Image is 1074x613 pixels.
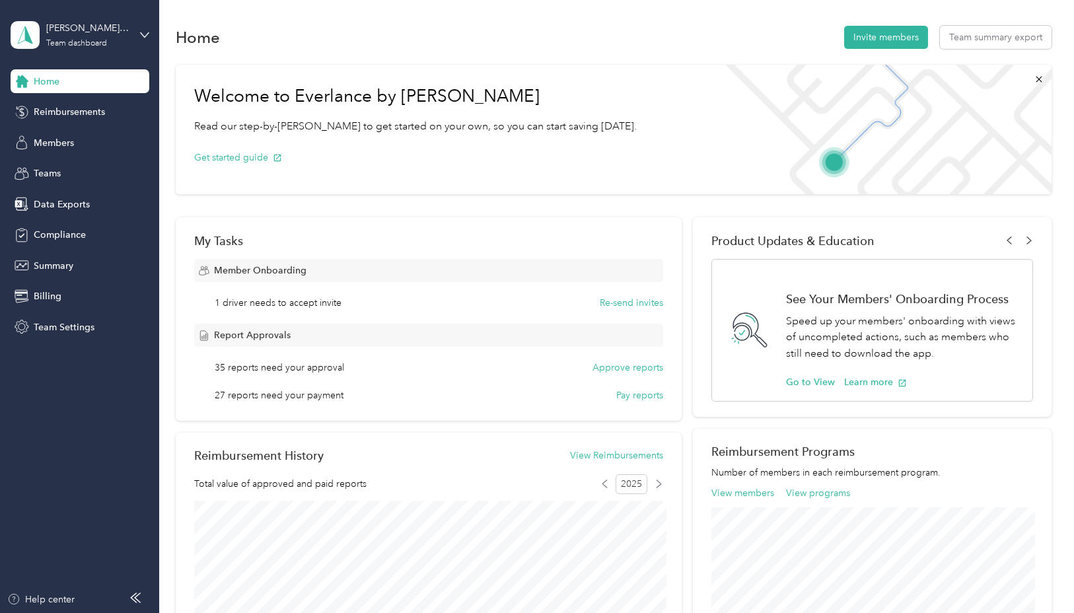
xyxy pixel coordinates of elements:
[616,474,647,494] span: 2025
[786,292,1018,306] h1: See Your Members' Onboarding Process
[34,259,73,273] span: Summary
[194,118,637,135] p: Read our step-by-[PERSON_NAME] to get started on your own, so you can start saving [DATE].
[844,26,928,49] button: Invite members
[711,234,875,248] span: Product Updates & Education
[34,166,61,180] span: Teams
[215,296,341,310] span: 1 driver needs to accept invite
[570,449,663,462] button: View Reimbursements
[844,375,907,389] button: Learn more
[214,328,291,342] span: Report Approvals
[46,21,129,35] div: [PERSON_NAME] Property Management
[786,375,835,389] button: Go to View
[46,40,107,48] div: Team dashboard
[711,445,1032,458] h2: Reimbursement Programs
[194,477,367,491] span: Total value of approved and paid reports
[940,26,1052,49] button: Team summary export
[34,105,105,119] span: Reimbursements
[34,289,61,303] span: Billing
[711,466,1032,480] p: Number of members in each reimbursement program.
[786,486,850,500] button: View programs
[616,388,663,402] button: Pay reports
[7,593,75,606] button: Help center
[34,198,90,211] span: Data Exports
[34,75,59,89] span: Home
[194,151,282,164] button: Get started guide
[215,361,344,375] span: 35 reports need your approval
[34,228,86,242] span: Compliance
[215,388,343,402] span: 27 reports need your payment
[214,264,306,277] span: Member Onboarding
[786,313,1018,362] p: Speed up your members' onboarding with views of uncompleted actions, such as members who still ne...
[711,486,774,500] button: View members
[194,449,324,462] h2: Reimbursement History
[34,320,94,334] span: Team Settings
[1000,539,1074,613] iframe: Everlance-gr Chat Button Frame
[600,296,663,310] button: Re-send invites
[592,361,663,375] button: Approve reports
[194,86,637,107] h1: Welcome to Everlance by [PERSON_NAME]
[176,30,220,44] h1: Home
[712,65,1051,194] img: Welcome to everlance
[34,136,74,150] span: Members
[194,234,663,248] div: My Tasks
